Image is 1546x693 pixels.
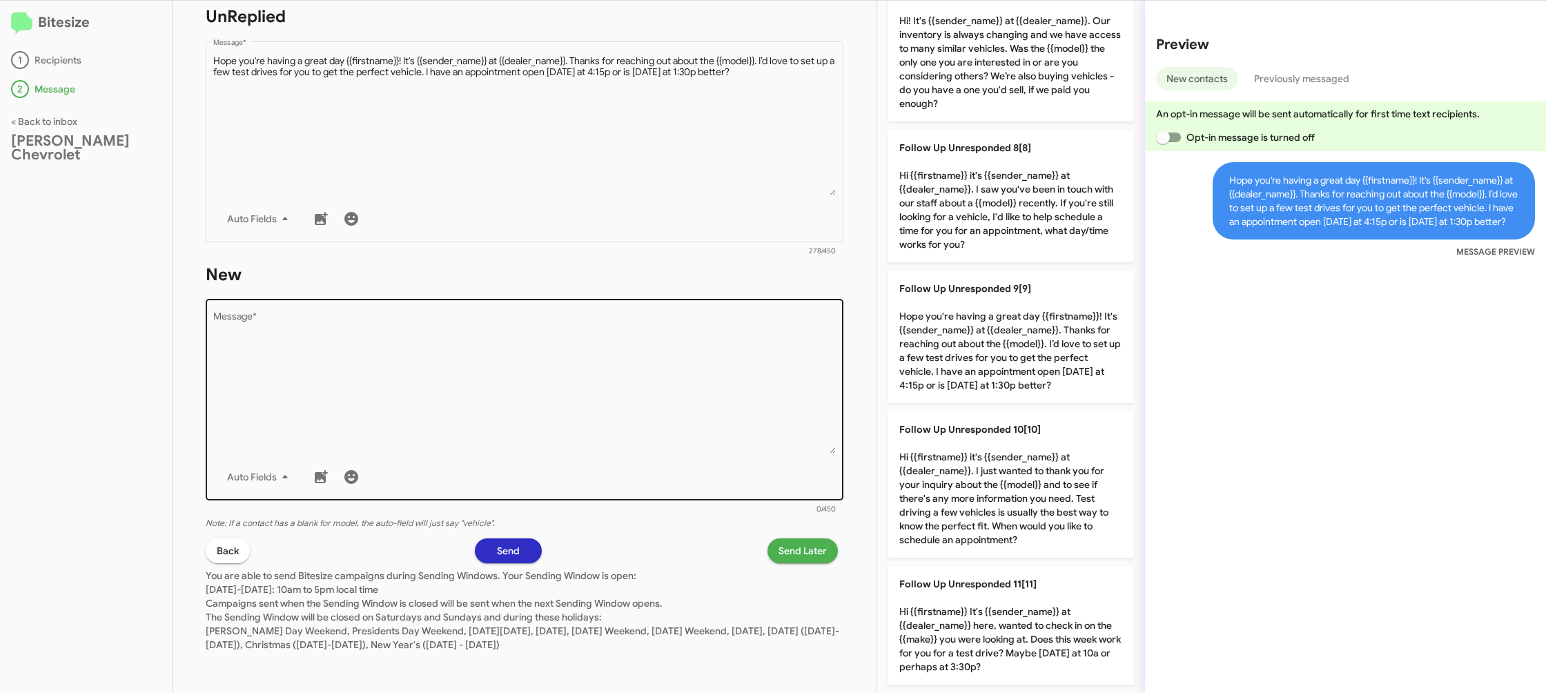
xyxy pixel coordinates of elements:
[206,264,843,286] h1: New
[767,538,838,563] button: Send Later
[1244,67,1360,90] button: Previously messaged
[899,578,1037,590] span: Follow Up Unresponded 11[11]
[217,538,239,563] span: Back
[899,282,1031,295] span: Follow Up Unresponded 9[9]
[779,538,827,563] span: Send Later
[227,206,293,231] span: Auto Fields
[1186,129,1315,146] span: Opt-in message is turned off
[1213,162,1535,240] span: Hope you're having a great day {{firstname}}! It's {{sender_name}} at {{dealer_name}}. Thanks for...
[1156,67,1238,90] button: New contacts
[888,566,1134,685] p: Hi {{firstname}} It's {{sender_name}} at {{dealer_name}} here, wanted to check in on the {{make}}...
[1156,34,1535,56] h2: Preview
[11,51,29,69] div: 1
[1156,107,1535,121] p: An opt-in message will be sent automatically for first time text recipients.
[809,247,836,255] mat-hint: 278/450
[11,80,161,98] div: Message
[1166,67,1228,90] span: New contacts
[11,80,29,98] div: 2
[11,12,161,35] h2: Bitesize
[206,6,843,28] h1: UnReplied
[1456,245,1535,259] small: MESSAGE PREVIEW
[206,538,250,563] button: Back
[888,271,1134,403] p: Hope you're having a great day {{firstname}}! It's {{sender_name}} at {{dealer_name}}. Thanks for...
[475,538,542,563] button: Send
[216,206,304,231] button: Auto Fields
[206,518,495,529] i: Note: If a contact has a blank for model, the auto-field will just say "vehicle".
[11,12,32,35] img: logo-minimal.svg
[899,141,1031,154] span: Follow Up Unresponded 8[8]
[899,423,1041,436] span: Follow Up Unresponded 10[10]
[497,538,520,563] span: Send
[888,130,1134,262] p: Hi {{firstname}} it's {{sender_name}} at {{dealer_name}}. I saw you've been in touch with our sta...
[11,51,161,69] div: Recipients
[206,569,839,651] span: You are able to send Bitesize campaigns during Sending Windows. Your Sending Window is open: [DAT...
[216,465,304,489] button: Auto Fields
[1254,67,1349,90] span: Previously messaged
[816,505,836,514] mat-hint: 0/450
[888,411,1134,558] p: Hi {{firstname}} it's {{sender_name}} at {{dealer_name}}. I just wanted to thank you for your inq...
[11,134,161,162] div: [PERSON_NAME] Chevrolet
[11,115,77,128] a: < Back to inbox
[227,465,293,489] span: Auto Fields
